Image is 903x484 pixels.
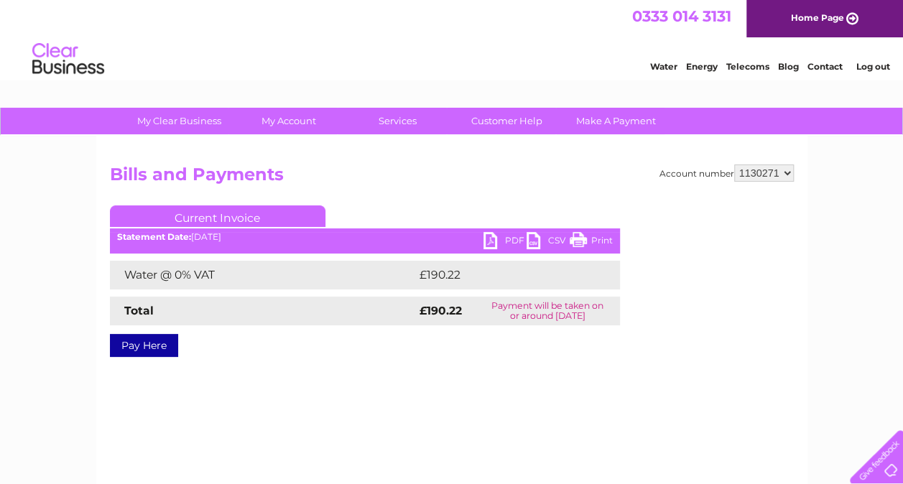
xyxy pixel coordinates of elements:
b: Statement Date: [117,231,191,242]
strong: Total [124,304,154,317]
td: Water @ 0% VAT [110,261,416,289]
a: 0333 014 3131 [632,7,731,25]
a: Blog [778,61,799,72]
a: Print [570,232,613,253]
a: My Account [229,108,348,134]
a: Telecoms [726,61,769,72]
a: Services [338,108,457,134]
td: Payment will be taken on or around [DATE] [476,297,620,325]
td: £190.22 [416,261,593,289]
div: [DATE] [110,232,620,242]
a: Current Invoice [110,205,325,227]
a: Make A Payment [557,108,675,134]
strong: £190.22 [420,304,462,317]
a: Water [650,61,677,72]
a: Customer Help [448,108,566,134]
a: Pay Here [110,334,178,357]
div: Account number [659,164,794,182]
a: CSV [527,232,570,253]
a: Log out [856,61,889,72]
div: Clear Business is a trading name of Verastar Limited (registered in [GEOGRAPHIC_DATA] No. 3667643... [113,8,792,70]
img: logo.png [32,37,105,81]
a: My Clear Business [120,108,239,134]
a: PDF [483,232,527,253]
a: Contact [807,61,843,72]
h2: Bills and Payments [110,164,794,192]
a: Energy [686,61,718,72]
